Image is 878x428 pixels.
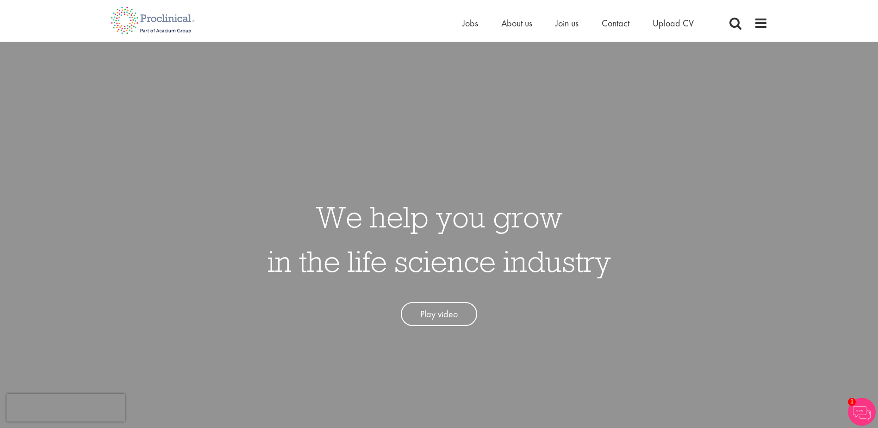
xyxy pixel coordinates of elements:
h1: We help you grow in the life science industry [268,195,611,283]
img: Chatbot [848,398,876,426]
span: 1 [848,398,856,406]
a: Upload CV [653,17,694,29]
a: Contact [602,17,629,29]
a: About us [501,17,532,29]
a: Play video [401,302,477,327]
a: Jobs [462,17,478,29]
a: Join us [555,17,579,29]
